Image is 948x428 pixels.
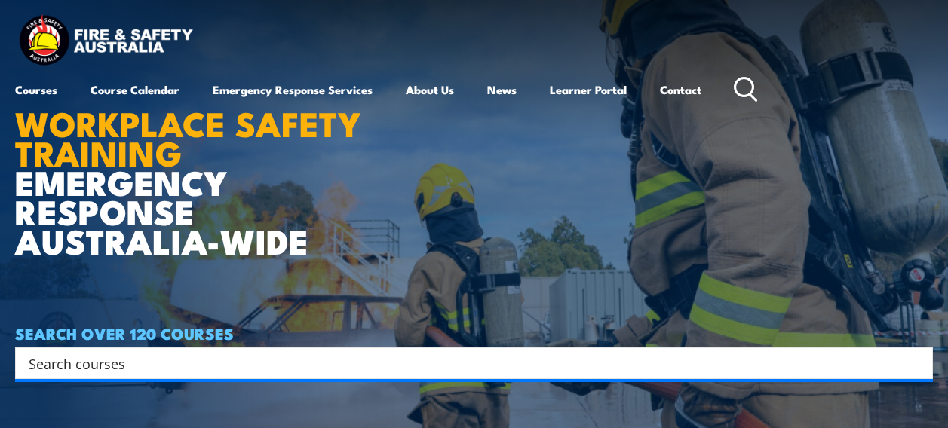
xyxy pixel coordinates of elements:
[213,72,373,108] a: Emergency Response Services
[15,72,57,108] a: Courses
[15,70,384,255] h1: EMERGENCY RESPONSE AUSTRALIA-WIDE
[29,352,900,374] input: Search input
[487,72,517,108] a: News
[32,353,903,374] form: Search form
[907,353,928,374] button: Search magnifier button
[15,96,361,178] strong: WORKPLACE SAFETY TRAINING
[15,325,933,341] h4: SEARCH OVER 120 COURSES
[550,72,627,108] a: Learner Portal
[91,72,179,108] a: Course Calendar
[406,72,454,108] a: About Us
[660,72,701,108] a: Contact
